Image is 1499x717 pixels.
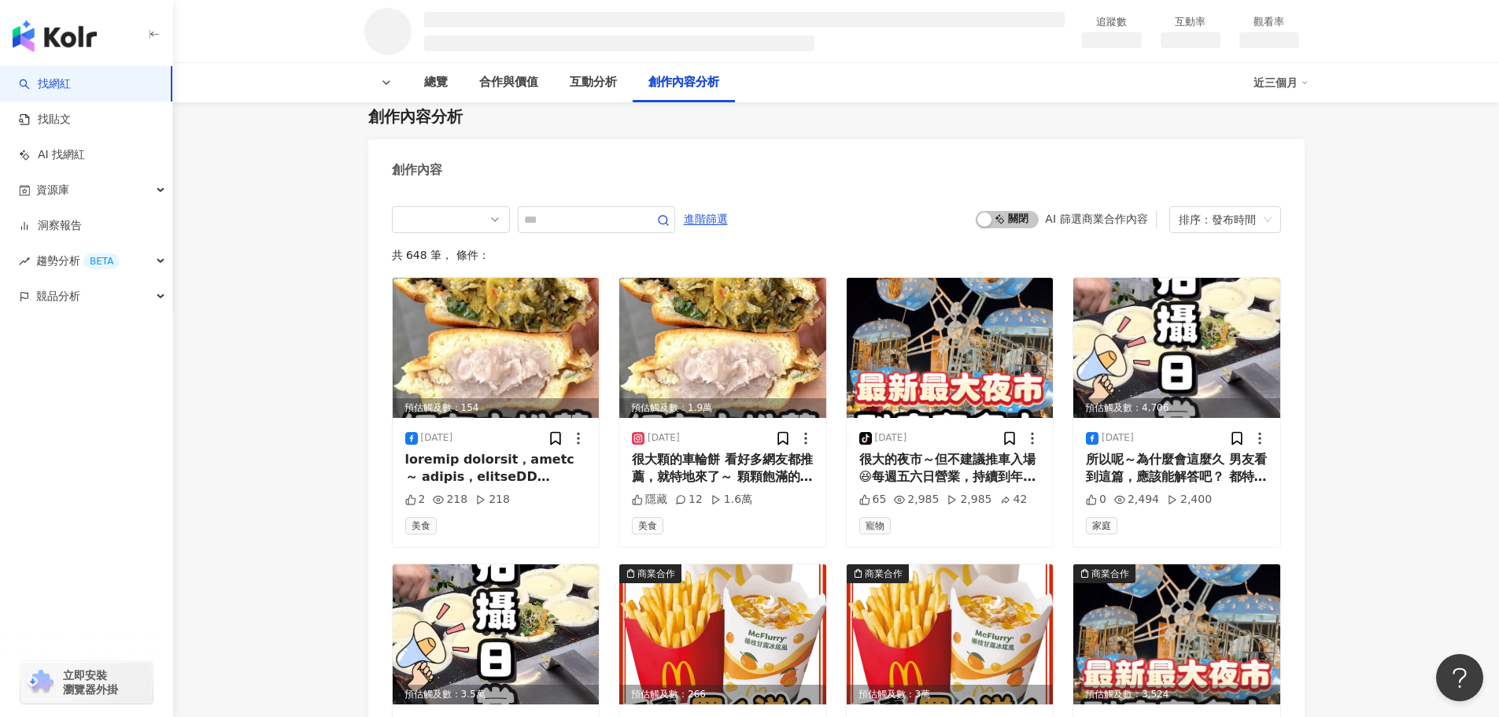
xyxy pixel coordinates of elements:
div: 預估觸及數：266 [619,685,826,704]
span: 美食 [405,517,437,534]
div: AI 篩選商業合作內容 [1045,213,1147,225]
span: 寵物 [859,517,891,534]
div: [DATE] [648,431,680,445]
div: loremip dolorsit，ametc～ adipis，elitseDD eiusmodte、inci - 🔹ut$68 - 🏠：laboreet 🚇：dolor👣0ma 📍：aliqua... [405,451,587,486]
div: 商業合作 [1091,566,1129,582]
img: post-image [619,278,826,418]
img: post-image [847,564,1054,704]
div: [DATE] [421,431,453,445]
div: 2,985 [947,492,991,508]
a: 洞察報告 [19,218,82,234]
div: 所以呢～為什麼會這麼久 男友看到這篇，應該能解答吧？ 都特地去拍了～當然要下一爐🤗 （[DATE]再來分享這間） （他們生意真的很好～） (💡在旁邊拍攝前有先詢問店家喲) #拍攝日常 #燕兒日常... [1086,451,1268,486]
img: post-image [1073,564,1280,704]
img: post-image [393,564,600,704]
img: chrome extension [25,670,56,695]
iframe: Help Scout Beacon - Open [1436,654,1483,701]
div: 互動分析 [570,73,617,92]
span: 家庭 [1086,517,1117,534]
a: 找貼文 [19,112,71,128]
div: 互動率 [1161,14,1220,30]
div: BETA [83,253,120,269]
div: 12 [675,492,703,508]
div: 創作內容 [392,161,442,179]
div: 預估觸及數：3,524 [1073,685,1280,704]
div: post-image預估觸及數：1.9萬 [619,278,826,418]
div: 2 [405,492,426,508]
div: 創作內容分析 [648,73,719,92]
div: post-image商業合作預估觸及數：266 [619,564,826,704]
span: rise [19,256,30,267]
div: 預估觸及數：3萬 [847,685,1054,704]
a: search找網紅 [19,76,71,92]
div: post-image商業合作預估觸及數：3,524 [1073,564,1280,704]
span: 立即安裝 瀏覽器外掛 [63,668,118,697]
div: 0 [1086,492,1106,508]
div: 總覽 [424,73,448,92]
div: post-image預估觸及數：3.5萬 [393,564,600,704]
div: 隱藏 [632,492,667,508]
img: post-image [847,278,1054,418]
img: post-image [619,564,826,704]
div: 2,400 [1167,492,1212,508]
div: 合作與價值 [479,73,538,92]
span: 趨勢分析 [36,243,120,279]
div: 追蹤數 [1082,14,1142,30]
div: [DATE] [875,431,907,445]
img: post-image [1073,278,1280,418]
div: 預估觸及數：1.9萬 [619,398,826,418]
div: 預估觸及數：3.5萬 [393,685,600,704]
div: 商業合作 [637,566,675,582]
div: 42 [1000,492,1028,508]
div: 218 [475,492,510,508]
span: 進階篩選 [684,207,728,232]
div: 65 [859,492,887,508]
div: 2,985 [894,492,939,508]
div: post-image商業合作預估觸及數：3萬 [847,564,1054,704]
div: 排序：發布時間 [1179,207,1257,232]
div: post-image預估觸及數：154 [393,278,600,418]
button: 進階篩選 [683,206,729,231]
div: [DATE] [1102,431,1134,445]
a: chrome extension立即安裝 瀏覽器外掛 [20,661,153,704]
div: 2,494 [1114,492,1159,508]
div: 近三個月 [1253,70,1309,95]
span: 競品分析 [36,279,80,314]
img: logo [13,20,97,52]
img: post-image [393,278,600,418]
div: 商業合作 [865,566,903,582]
div: 共 648 筆 ， 條件： [392,249,1281,261]
span: 資源庫 [36,172,69,208]
div: 218 [433,492,467,508]
div: 預估觸及數：154 [393,398,600,418]
div: 1.6萬 [711,492,752,508]
div: 很大顆的車輪餅 看好多網友都推薦，就特地來了～ 顆顆飽滿的餡，咬下還會溢出XD 比較特別的是有酸菜、韭菜口味 - 🔹每顆$25 - 🏠：冬山同心圓紅豆餅 🚇：[GEOGRAPHIC_DATA]👣... [632,451,814,486]
div: post-image預估觸及數：4,706 [1073,278,1280,418]
a: AI 找網紅 [19,147,85,163]
div: 預估觸及數：4,706 [1073,398,1280,418]
div: 創作內容分析 [368,105,463,128]
span: 美食 [632,517,663,534]
div: 觀看率 [1239,14,1299,30]
div: 很大的夜市～但不建議推車入場😆每週五六日營業，持續到年底～ #[GEOGRAPHIC_DATA] #[GEOGRAPHIC_DATA] #[GEOGRAPHIC_DATA] #[GEOGRAPH... [859,451,1041,486]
